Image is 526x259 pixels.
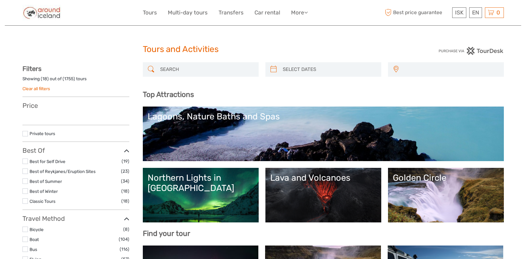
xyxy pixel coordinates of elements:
[469,7,482,18] div: EN
[384,7,451,18] span: Best price guarantee
[143,44,384,55] h1: Tours and Activities
[30,159,65,164] a: Best for Self Drive
[219,8,244,17] a: Transfers
[30,247,37,252] a: Bus
[291,8,308,17] a: More
[22,215,129,222] h3: Travel Method
[143,8,157,17] a: Tours
[121,168,129,175] span: (23)
[30,227,44,232] a: Bicycle
[121,177,129,185] span: (34)
[148,173,254,194] div: Northern Lights in [GEOGRAPHIC_DATA]
[148,111,499,122] div: Lagoons, Nature Baths and Spas
[122,158,129,165] span: (19)
[30,189,58,194] a: Best of Winter
[30,237,39,242] a: Boat
[30,131,55,136] a: Private tours
[22,86,50,91] a: Clear all filters
[393,173,499,218] a: Golden Circle
[30,169,96,174] a: Best of Reykjanes/Eruption Sites
[148,173,254,218] a: Northern Lights in [GEOGRAPHIC_DATA]
[270,173,376,183] div: Lava and Volcanoes
[148,111,499,156] a: Lagoons, Nature Baths and Spas
[22,147,129,154] h3: Best Of
[143,90,194,99] b: Top Attractions
[64,76,73,82] label: 1755
[438,47,504,55] img: PurchaseViaTourDesk.png
[168,8,208,17] a: Multi-day tours
[121,187,129,195] span: (18)
[143,229,190,238] b: Find your tour
[280,64,378,75] input: SELECT DATES
[270,173,376,218] a: Lava and Volcanoes
[120,246,129,253] span: (116)
[22,5,61,21] img: Around Iceland
[42,76,47,82] label: 18
[119,236,129,243] span: (104)
[496,9,501,16] span: 0
[123,226,129,233] span: (8)
[455,9,463,16] span: ISK
[30,179,62,184] a: Best of Summer
[30,199,56,204] a: Classic Tours
[254,8,280,17] a: Car rental
[22,65,41,73] strong: Filters
[393,173,499,183] div: Golden Circle
[158,64,255,75] input: SEARCH
[121,197,129,205] span: (18)
[22,102,129,109] h3: Price
[22,76,129,86] div: Showing ( ) out of ( ) tours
